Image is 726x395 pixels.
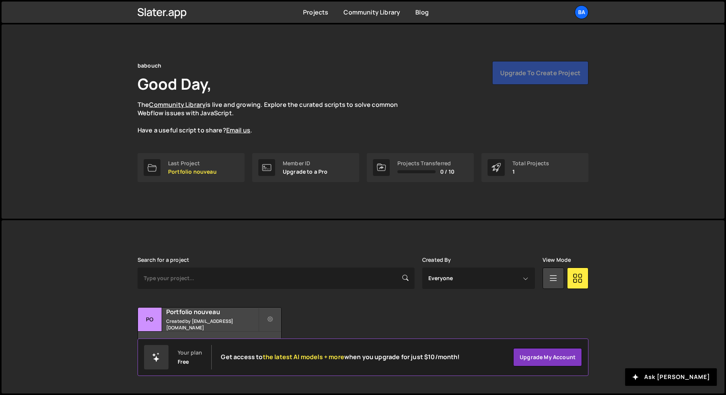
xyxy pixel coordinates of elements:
[226,126,250,134] a: Email us
[543,257,571,263] label: View Mode
[283,160,328,166] div: Member ID
[138,73,212,94] h1: Good Day,
[625,368,717,386] button: Ask [PERSON_NAME]
[221,353,460,361] h2: Get access to when you upgrade for just $10/month!
[344,8,400,16] a: Community Library
[397,160,454,166] div: Projects Transferred
[513,348,582,366] a: Upgrade my account
[415,8,429,16] a: Blog
[283,169,328,175] p: Upgrade to a Pro
[166,318,258,331] small: Created by [EMAIL_ADDRESS][DOMAIN_NAME]
[149,100,206,109] a: Community Library
[138,332,281,355] div: 8 pages, last updated by [DATE]
[512,169,549,175] p: 1
[138,257,189,263] label: Search for a project
[512,160,549,166] div: Total Projects
[166,308,258,316] h2: Portfolio nouveau
[422,257,451,263] label: Created By
[138,307,282,355] a: Po Portfolio nouveau Created by [EMAIL_ADDRESS][DOMAIN_NAME] 8 pages, last updated by [DATE]
[138,100,413,135] p: The is live and growing. Explore the curated scripts to solve common Webflow issues with JavaScri...
[263,353,344,361] span: the latest AI models + more
[575,5,588,19] a: ba
[303,8,328,16] a: Projects
[138,61,161,70] div: babouch
[440,169,454,175] span: 0 / 10
[168,169,217,175] p: Portfolio nouveau
[138,308,162,332] div: Po
[178,350,202,356] div: Your plan
[138,153,245,182] a: Last Project Portfolio nouveau
[178,359,189,365] div: Free
[138,268,415,289] input: Type your project...
[168,160,217,166] div: Last Project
